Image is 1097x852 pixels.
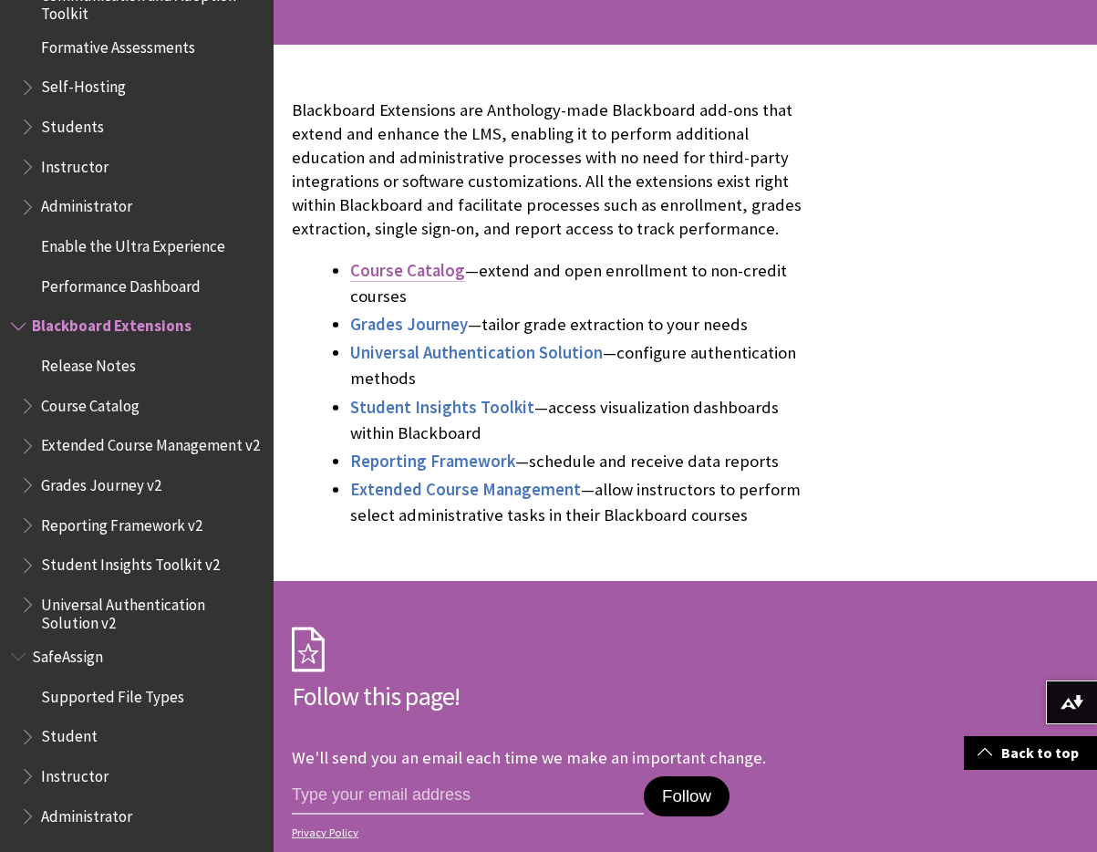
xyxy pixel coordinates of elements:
[41,32,195,57] span: Formative Assessments
[350,340,809,391] li: —configure authentication methods
[41,271,201,296] span: Performance Dashboard
[350,451,515,472] span: Reporting Framework
[350,260,465,281] span: Course Catalog
[350,479,581,501] a: Extended Course Management
[350,260,465,282] a: Course Catalog
[32,311,191,336] span: Blackboard Extensions
[41,431,260,455] span: Extended Course Management v2
[41,589,261,632] span: Universal Authentication Solution v2
[41,722,98,746] span: Student
[41,72,126,97] span: Self-Hosting
[292,99,809,242] p: Blackboard Extensions are Anthology-made Blackboard add-ons that extend and enhance the LMS, enab...
[292,627,325,672] img: Subscription Icon
[350,397,534,419] a: Student Insights Toolkit
[292,747,766,768] p: We'll send you an email each time we make an important change.
[41,550,220,575] span: Student Insights Toolkit v2
[32,641,103,666] span: SafeAssign
[11,641,263,831] nav: Book outline for Blackboard SafeAssign
[350,342,603,363] span: Universal Authentication Solution
[350,314,468,335] span: Grades Journey
[41,151,109,176] span: Instructor
[350,258,809,309] li: —extend and open enrollment to non-credit courses
[11,311,263,633] nav: Book outline for Blackboard Extensions
[644,776,730,816] button: Follow
[41,510,202,535] span: Reporting Framework v2
[292,776,644,815] input: email address
[350,312,809,338] li: —tailor grade extraction to your needs
[41,761,109,785] span: Instructor
[350,449,809,474] li: —schedule and receive data reports
[41,681,184,706] span: Supported File Types
[350,451,515,473] a: Reporting Framework
[350,395,809,446] li: —access visualization dashboards within Blackboard
[41,350,136,375] span: Release Notes
[350,477,809,528] li: —allow instructors to perform select administrative tasks in their Blackboard courses
[41,470,161,494] span: Grades Journey v2
[292,677,839,715] h2: Follow this page!
[41,390,140,415] span: Course Catalog
[350,479,581,500] span: Extended Course Management
[964,736,1097,770] a: Back to top
[350,314,468,336] a: Grades Journey
[41,231,225,255] span: Enable the Ultra Experience
[41,801,132,826] span: Administrator
[41,192,132,216] span: Administrator
[350,342,603,364] a: Universal Authentication Solution
[292,826,833,839] a: Privacy Policy
[41,111,104,136] span: Students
